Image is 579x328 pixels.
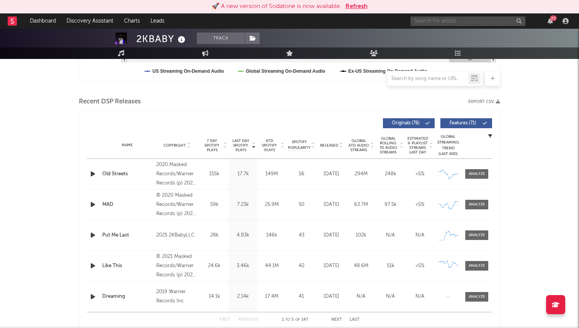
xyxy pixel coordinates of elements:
[445,121,481,126] span: Features ( 71 )
[378,262,403,270] div: 51k
[156,160,198,188] div: 2020 Masked Records/Warner Records (p) 2020 Warner Records Inc.
[350,318,360,322] button: Last
[212,2,342,11] div: 🚀 A new version of Sodatone is now available.
[259,293,284,300] div: 17.4M
[378,201,403,209] div: 97.5k
[259,262,284,270] div: 44.1M
[156,231,198,240] div: 2025 2KBabyLLC
[319,170,344,178] div: [DATE]
[378,232,403,239] div: N/A
[231,293,255,300] div: 2.14k
[202,293,227,300] div: 14.1k
[259,232,284,239] div: 146k
[102,293,152,300] a: Dreaming
[288,232,315,239] div: 43
[145,13,170,29] a: Leads
[319,262,344,270] div: [DATE]
[331,318,342,322] button: Next
[231,201,255,209] div: 7.23k
[246,69,325,74] text: Global Streaming On-Demand Audio
[378,293,403,300] div: N/A
[319,201,344,209] div: [DATE]
[102,142,152,148] div: Name
[348,170,374,178] div: 294M
[202,201,227,209] div: 59k
[288,293,315,300] div: 41
[288,201,315,209] div: 50
[102,201,152,209] a: MAD
[348,69,427,74] text: Ex-US Streaming On-Demand Audio
[550,15,557,21] div: 23
[548,18,553,24] button: 23
[348,139,369,152] span: Global ATD Audio Streams
[348,293,374,300] div: N/A
[25,13,61,29] a: Dashboard
[102,262,152,270] a: Like This
[156,191,198,219] div: © 2020 Masked Records/Warner Records (p) 2020 Warner Records Inc.
[156,287,198,306] div: 2019 Warner Records Inc.
[407,232,433,239] div: N/A
[259,139,280,152] span: ATD Spotify Plays
[378,136,399,155] span: Global Rolling 7D Audio Streams
[202,139,222,152] span: 7 Day Spotify Plays
[348,201,374,209] div: 63.7M
[274,315,316,325] div: 1 5 147
[231,170,255,178] div: 17.7k
[407,262,433,270] div: <5%
[202,232,227,239] div: 28k
[288,262,315,270] div: 42
[319,293,344,300] div: [DATE]
[468,100,500,104] button: Export CSV
[202,262,227,270] div: 24.6k
[411,16,525,26] input: Search for artists
[231,262,255,270] div: 3.46k
[238,318,258,322] button: Previous
[102,232,152,239] a: Put Me Last
[295,318,300,321] span: of
[102,170,152,178] a: Old Streets
[61,13,119,29] a: Discovery Assistant
[320,143,338,148] span: Released
[219,318,231,322] button: First
[136,33,187,45] div: 2KBABY
[288,139,311,151] span: Spotify Popularity
[259,201,284,209] div: 25.9M
[156,252,198,280] div: © 2021 Masked Records/Warner Records (p) 2021 Warner Records Inc.
[407,293,433,300] div: N/A
[319,232,344,239] div: [DATE]
[348,262,374,270] div: 48.6M
[231,232,255,239] div: 4.83k
[345,2,368,11] button: Refresh
[407,170,433,178] div: <5%
[152,69,224,74] text: US Streaming On-Demand Audio
[231,139,251,152] span: Last Day Spotify Plays
[259,170,284,178] div: 149M
[378,170,403,178] div: 248k
[388,76,468,82] input: Search by song name or URL
[388,121,423,126] span: Originals ( 76 )
[440,118,492,128] button: Features(71)
[288,170,315,178] div: 56
[285,318,290,321] span: to
[407,201,433,209] div: <5%
[197,33,245,44] button: Track
[164,143,186,148] span: Copyright
[348,232,374,239] div: 102k
[202,170,227,178] div: 155k
[437,134,460,157] div: Global Streaming Trend (Last 60D)
[119,13,145,29] a: Charts
[79,97,141,106] span: Recent DSP Releases
[383,118,435,128] button: Originals(76)
[407,136,428,155] span: Estimated % Playlist Streams Last Day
